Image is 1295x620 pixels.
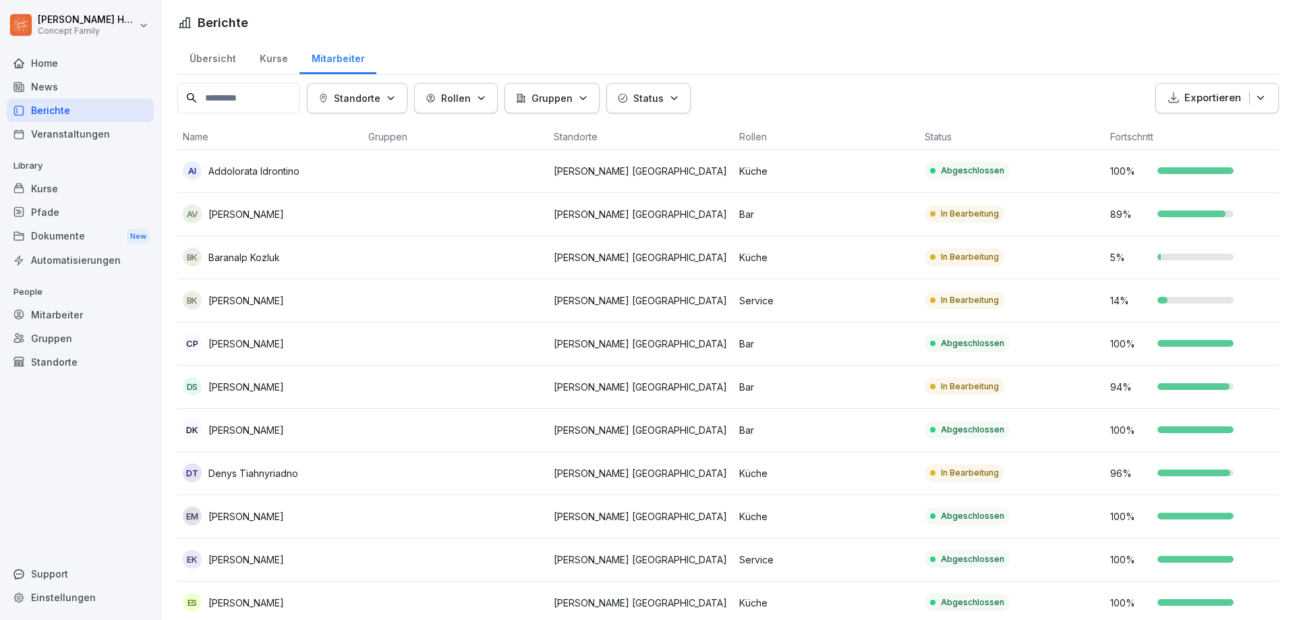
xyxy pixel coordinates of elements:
[633,91,664,105] p: Status
[554,466,728,480] p: [PERSON_NAME] [GEOGRAPHIC_DATA]
[739,250,914,264] p: Küche
[183,161,202,180] div: AI
[1110,596,1151,610] p: 100 %
[208,509,284,524] p: [PERSON_NAME]
[363,124,548,150] th: Gruppen
[183,291,202,310] div: BK
[183,377,202,396] div: DS
[208,380,284,394] p: [PERSON_NAME]
[919,124,1105,150] th: Status
[7,98,154,122] a: Berichte
[554,293,728,308] p: [PERSON_NAME] [GEOGRAPHIC_DATA]
[183,334,202,353] div: CP
[7,224,154,249] div: Dokumente
[334,91,380,105] p: Standorte
[739,293,914,308] p: Service
[38,26,136,36] p: Concept Family
[7,327,154,350] div: Gruppen
[183,550,202,569] div: EK
[1105,124,1290,150] th: Fortschritt
[7,281,154,303] p: People
[7,350,154,374] a: Standorte
[1110,509,1151,524] p: 100 %
[554,509,728,524] p: [PERSON_NAME] [GEOGRAPHIC_DATA]
[208,423,284,437] p: [PERSON_NAME]
[941,251,999,263] p: In Bearbeitung
[208,553,284,567] p: [PERSON_NAME]
[7,248,154,272] a: Automatisierungen
[739,207,914,221] p: Bar
[554,207,728,221] p: [PERSON_NAME] [GEOGRAPHIC_DATA]
[208,337,284,351] p: [PERSON_NAME]
[7,586,154,609] a: Einstellungen
[739,466,914,480] p: Küche
[1110,466,1151,480] p: 96 %
[505,83,600,113] button: Gruppen
[1110,553,1151,567] p: 100 %
[7,562,154,586] div: Support
[1110,207,1151,221] p: 89 %
[183,420,202,439] div: DK
[177,124,363,150] th: Name
[441,91,471,105] p: Rollen
[941,424,1004,436] p: Abgeschlossen
[183,507,202,526] div: EM
[127,229,150,244] div: New
[1110,380,1151,394] p: 94 %
[1184,90,1241,106] p: Exportieren
[248,40,299,74] a: Kurse
[941,467,999,479] p: In Bearbeitung
[941,165,1004,177] p: Abgeschlossen
[38,14,136,26] p: [PERSON_NAME] Huttarsch
[7,303,154,327] a: Mitarbeiter
[7,177,154,200] a: Kurse
[183,463,202,482] div: DT
[739,596,914,610] p: Küche
[208,596,284,610] p: [PERSON_NAME]
[7,224,154,249] a: DokumenteNew
[554,596,728,610] p: [PERSON_NAME] [GEOGRAPHIC_DATA]
[183,248,202,266] div: BK
[554,423,728,437] p: [PERSON_NAME] [GEOGRAPHIC_DATA]
[941,294,999,306] p: In Bearbeitung
[7,51,154,75] a: Home
[208,466,298,480] p: Denys Tiahnyriadno
[307,83,407,113] button: Standorte
[1110,293,1151,308] p: 14 %
[1110,423,1151,437] p: 100 %
[531,91,573,105] p: Gruppen
[554,250,728,264] p: [PERSON_NAME] [GEOGRAPHIC_DATA]
[941,553,1004,565] p: Abgeschlossen
[177,40,248,74] div: Übersicht
[208,207,284,221] p: [PERSON_NAME]
[1110,337,1151,351] p: 100 %
[941,510,1004,522] p: Abgeschlossen
[1155,83,1279,113] button: Exportieren
[739,164,914,178] p: Küche
[941,337,1004,349] p: Abgeschlossen
[739,423,914,437] p: Bar
[941,208,999,220] p: In Bearbeitung
[183,204,202,223] div: AV
[7,122,154,146] a: Veranstaltungen
[554,553,728,567] p: [PERSON_NAME] [GEOGRAPHIC_DATA]
[414,83,498,113] button: Rollen
[554,164,728,178] p: [PERSON_NAME] [GEOGRAPHIC_DATA]
[183,593,202,612] div: ES
[7,200,154,224] a: Pfade
[208,250,280,264] p: Baranalp Kozluk
[1110,164,1151,178] p: 100 %
[554,337,728,351] p: [PERSON_NAME] [GEOGRAPHIC_DATA]
[739,553,914,567] p: Service
[739,337,914,351] p: Bar
[941,596,1004,609] p: Abgeschlossen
